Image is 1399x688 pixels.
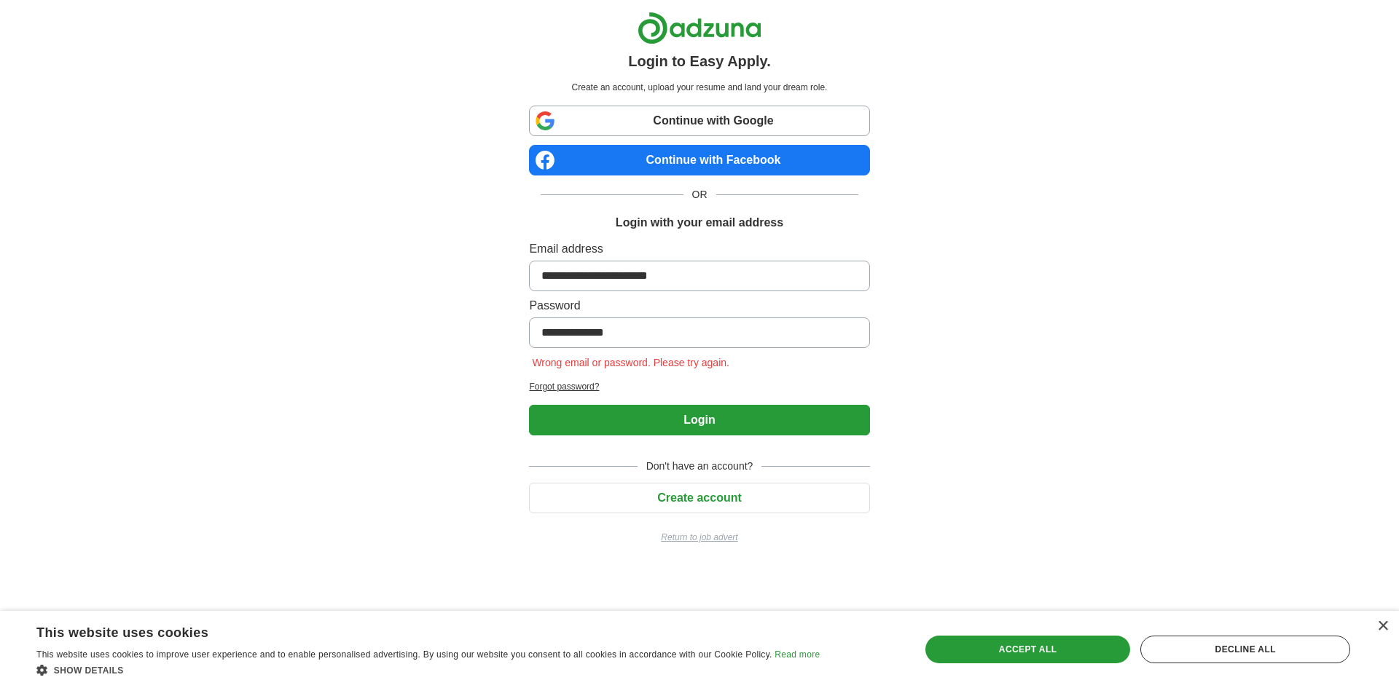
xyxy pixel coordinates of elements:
[529,145,869,175] a: Continue with Facebook
[1140,636,1350,663] div: Decline all
[683,187,716,202] span: OR
[925,636,1131,663] div: Accept all
[532,81,866,94] p: Create an account, upload your resume and land your dream role.
[36,649,772,660] span: This website uses cookies to improve user experience and to enable personalised advertising. By u...
[529,491,869,504] a: Create account
[616,214,783,232] h1: Login with your email address
[529,531,869,544] a: Return to job advert
[1377,621,1388,632] div: Close
[529,240,869,258] label: Email address
[775,649,820,660] a: Read more, opens a new window
[529,405,869,435] button: Login
[529,483,869,513] button: Create account
[638,459,762,474] span: Don't have an account?
[529,357,732,368] span: Wrong email or password. Please try again.
[628,50,771,72] h1: Login to Easy Apply.
[638,12,761,44] img: Adzuna logo
[54,665,124,676] span: Show details
[36,620,783,641] div: This website uses cookies
[529,106,869,136] a: Continue with Google
[529,380,869,393] a: Forgot password?
[36,663,820,677] div: Show details
[529,297,869,315] label: Password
